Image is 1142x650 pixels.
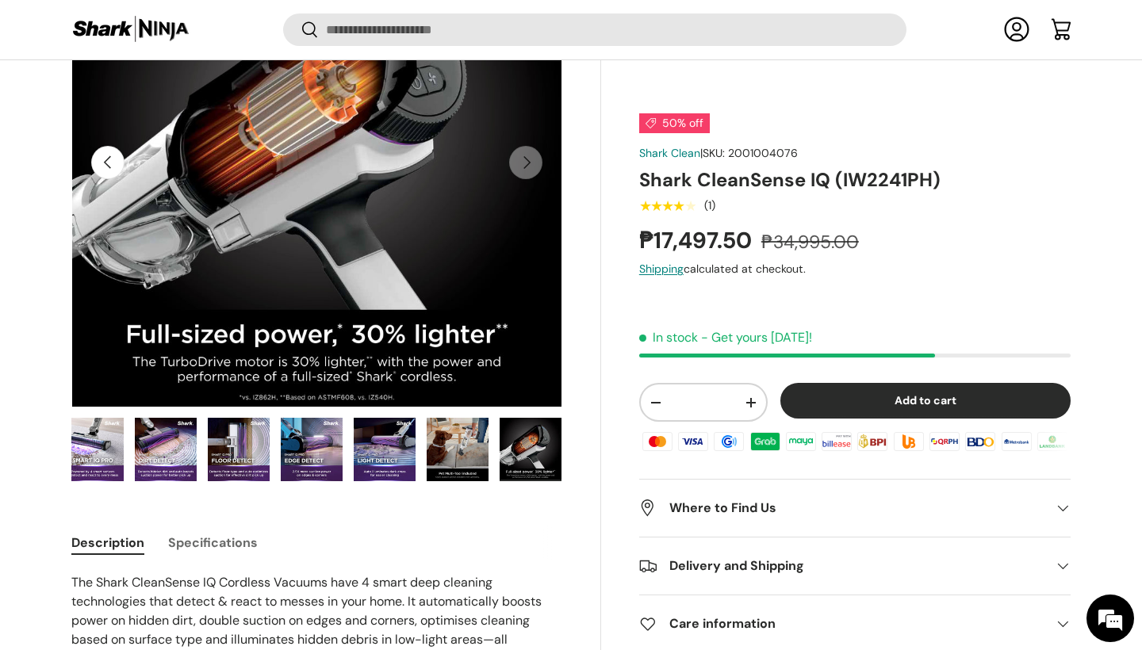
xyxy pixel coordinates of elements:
img: bpi [855,430,890,453]
summary: Where to Find Us [639,480,1071,537]
img: maya [784,430,818,453]
span: ★★★★★ [639,198,696,214]
h2: Where to Find Us [639,499,1045,518]
img: Shark Ninja Philippines [71,14,190,45]
img: grabpay [748,430,783,453]
img: shark-cleansenseiq+-4-smart-iq-pro-dirt-detect-infographic-sharkninja-philippines [135,418,197,481]
img: gcash [711,430,746,453]
h2: Delivery and Shipping [639,557,1045,576]
button: Description [71,525,144,560]
button: Specifications [168,525,258,560]
img: shark-cleansenseiq+-turbo-drive-motor-infographic-sharkninja-philippines [500,418,561,481]
summary: Delivery and Shipping [639,538,1071,595]
div: (1) [704,201,715,212]
s: ₱34,995.00 [761,230,859,254]
span: In stock [639,330,698,346]
img: shark-cleansenseiq+-4-smart-iq-pro-infographic-sharkninja-philippines [62,418,124,481]
strong: ₱17,497.50 [639,226,756,255]
img: metrobank [998,430,1033,453]
button: Add to cart [780,384,1071,419]
img: bdo [963,430,998,453]
h2: Care information [639,615,1045,634]
textarea: Type your message and hit 'Enter' [8,433,302,488]
div: 4.0 out of 5.0 stars [639,199,696,213]
img: billease [819,430,854,453]
span: 2001004076 [728,146,798,160]
img: shark-cleansenseiq+-4-smart-iq-pro-light-detect-infographic-sharkninja-philippines [354,418,416,481]
img: shark-cleansenseiq+-4-smart-iq-pro-floor-edge-infographic-sharkninja-philippines [281,418,343,481]
img: ubp [891,430,926,453]
img: shark-cleansenseiq+-pet-multi-tool-infographic-sharkninja-philippines [427,418,489,481]
p: - Get yours [DATE]! [701,330,812,346]
h1: Shark CleanSense IQ (IW2241PH) [639,168,1071,193]
div: calculated at checkout. [639,262,1071,278]
div: Minimize live chat window [260,8,298,46]
img: landbank [1035,430,1070,453]
span: | [700,146,798,160]
img: qrph [927,430,962,453]
img: visa [676,430,711,453]
span: SKU: [703,146,725,160]
a: Shark Clean [639,146,700,160]
span: 50% off [639,113,710,133]
img: shark-cleansenseiq+-4-smart-iq-pro-floor-detect-infographic-sharkninja-philippines [208,418,270,481]
span: We're online! [92,200,219,360]
div: Chat with us now [82,89,266,109]
a: Shipping [639,262,684,277]
img: master [640,430,675,453]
